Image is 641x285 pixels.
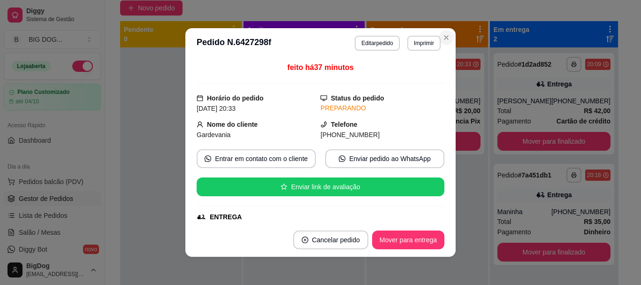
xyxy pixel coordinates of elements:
[197,105,236,112] span: [DATE] 20:33
[320,121,327,128] span: phone
[302,237,308,243] span: close-circle
[197,131,230,139] span: Gardevania
[355,36,399,51] button: Editarpedido
[197,177,444,196] button: starEnviar link de avaliação
[207,121,258,128] strong: Nome do cliente
[320,95,327,101] span: desktop
[407,36,441,51] button: Imprimir
[339,155,345,162] span: whats-app
[210,212,242,222] div: ENTREGA
[331,94,384,102] strong: Status do pedido
[197,149,316,168] button: whats-appEntrar em contato com o cliente
[293,231,368,249] button: close-circleCancelar pedido
[439,30,454,45] button: Close
[325,149,444,168] button: whats-appEnviar pedido ao WhatsApp
[281,184,287,190] span: star
[320,103,444,113] div: PREPARANDO
[320,131,380,139] span: [PHONE_NUMBER]
[197,95,203,101] span: calendar
[197,121,203,128] span: user
[197,36,271,51] h3: Pedido N. 6427298f
[207,94,264,102] strong: Horário do pedido
[372,231,444,249] button: Mover para entrega
[205,155,211,162] span: whats-app
[287,63,353,71] span: feito há 37 minutos
[331,121,358,128] strong: Telefone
